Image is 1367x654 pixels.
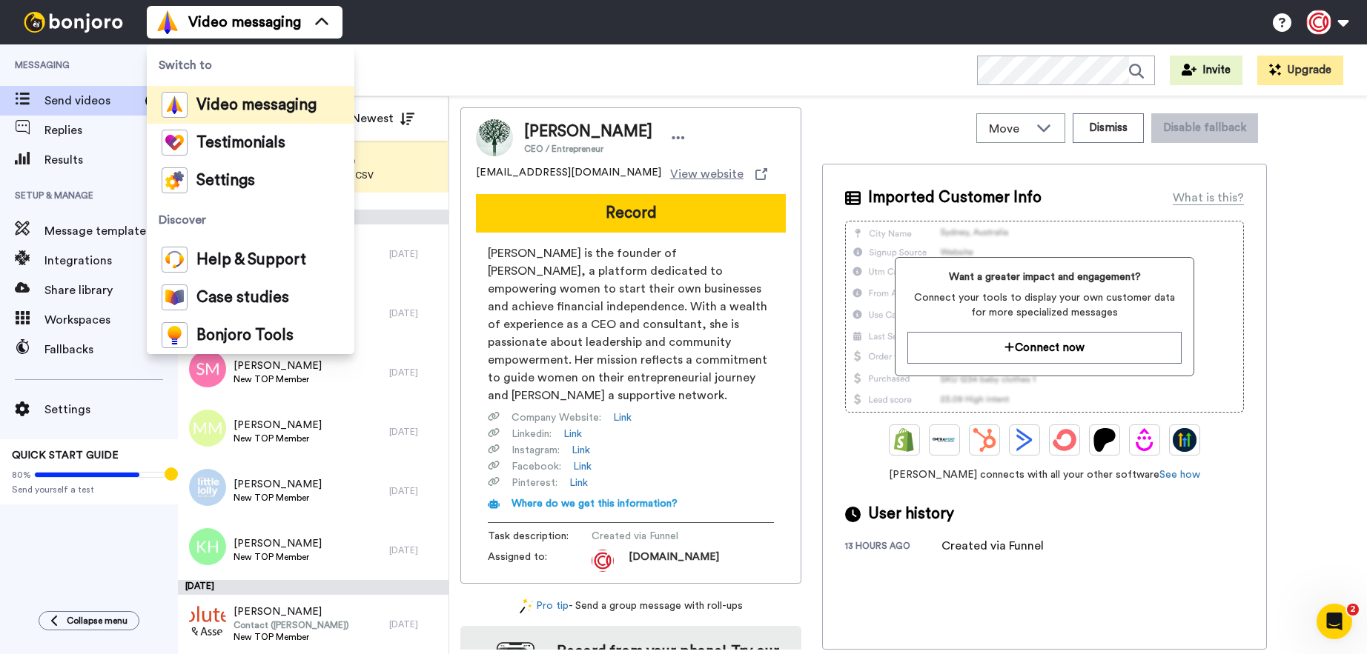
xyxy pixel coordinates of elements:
[67,615,128,627] span: Collapse menu
[234,433,322,444] span: New TOP Member
[573,459,592,474] a: Link
[196,173,255,188] span: Settings
[389,544,441,556] div: [DATE]
[973,428,996,452] img: Hubspot
[512,459,561,474] span: Facebook :
[512,476,557,490] span: Pinterest :
[1317,604,1352,639] iframe: Intercom live chat
[989,120,1029,138] span: Move
[476,119,513,156] img: Image of Erin McLain
[196,136,285,150] span: Testimonials
[196,253,306,267] span: Help & Support
[1257,56,1343,85] button: Upgrade
[1173,189,1244,207] div: What is this?
[389,248,441,260] div: [DATE]
[234,631,349,643] span: New TOP Member
[389,307,441,319] div: [DATE]
[44,401,178,418] span: Settings
[592,550,614,572] img: AGNmyxa444YRhJTK7LTBhivJ_GwROCUoBBc6PJ6q8GPT=s96-c
[340,104,426,133] button: Newest
[147,278,354,316] a: Case studies
[234,551,322,563] span: New TOP Member
[933,428,956,452] img: Ontraport
[1347,604,1359,615] span: 2
[44,151,178,169] span: Results
[162,247,188,273] img: help-and-support-colored.svg
[868,187,1042,209] span: Imported Customer Info
[1093,428,1116,452] img: Patreon
[512,498,678,509] span: Where do we get this information?
[476,194,786,233] button: Record
[512,427,552,441] span: Linkedin :
[488,550,592,572] span: Assigned to:
[1159,470,1200,480] a: See how
[512,410,601,425] span: Company Website :
[162,130,188,156] img: tm-color.svg
[196,290,289,305] span: Case studies
[1151,113,1258,143] button: Disable fallback
[1073,113,1144,143] button: Dismiss
[460,598,801,614] div: - Send a group message with roll-ups
[389,426,441,438] div: [DATE]
[1053,428,1076,452] img: ConvertKit
[234,604,349,619] span: [PERSON_NAME]
[569,476,588,490] a: Link
[907,270,1181,284] span: Want a greater impact and engagement?
[907,290,1181,320] span: Connect your tools to display your own customer data for more specialized messages
[1173,428,1196,452] img: GoHighLevel
[613,410,632,425] a: Link
[44,92,139,110] span: Send videos
[868,503,954,525] span: User history
[188,12,301,33] span: Video messaging
[44,252,178,270] span: Integrations
[524,143,652,155] span: CEO / Entrepreneur
[189,410,226,447] img: mm.png
[907,332,1181,364] button: Connect now
[592,529,732,544] span: Created via Funnel
[147,316,354,354] a: Bonjoro Tools
[524,121,652,143] span: [PERSON_NAME]
[165,467,178,481] div: Tooltip anchor
[1133,428,1156,452] img: Drip
[234,418,322,433] span: [PERSON_NAME]
[845,540,941,555] div: 13 hours ago
[189,528,226,565] img: kh.png
[12,469,31,481] span: 80%
[189,469,226,506] img: 001752fb-11bc-4335-8110-2522cd5daa81.jpg
[629,550,719,572] span: [DOMAIN_NAME]
[234,358,322,373] span: [PERSON_NAME]
[488,529,592,544] span: Task description :
[1013,428,1036,452] img: ActiveCampaign
[162,284,188,310] img: case-study-colored.svg
[147,199,354,241] span: Discover
[893,428,916,452] img: Shopify
[44,222,178,240] span: Message template
[189,350,226,387] img: sm.png
[389,485,441,497] div: [DATE]
[845,467,1244,482] span: [PERSON_NAME] connects with all your other software
[147,44,354,86] span: Switch to
[488,244,774,404] span: [PERSON_NAME] is the founder of [PERSON_NAME], a platform dedicated to empowering women to start ...
[234,536,322,551] span: [PERSON_NAME]
[670,165,744,183] span: View website
[670,165,767,183] a: View website
[196,98,317,113] span: Video messaging
[563,427,582,441] a: Link
[389,367,441,378] div: [DATE]
[12,484,166,495] span: Send yourself a test
[941,537,1044,555] div: Created via Funnel
[145,93,163,108] div: 3
[18,12,129,33] img: bj-logo-header-white.svg
[234,619,349,631] span: Contact ([PERSON_NAME])
[12,450,119,461] span: QUICK START GUIDE
[234,477,322,492] span: [PERSON_NAME]
[156,10,179,34] img: vm-color.svg
[196,328,294,343] span: Bonjoro Tools
[389,618,441,630] div: [DATE]
[1170,56,1242,85] button: Invite
[147,86,354,124] a: Video messaging
[512,443,560,458] span: Instagram :
[476,165,661,183] span: [EMAIL_ADDRESS][DOMAIN_NAME]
